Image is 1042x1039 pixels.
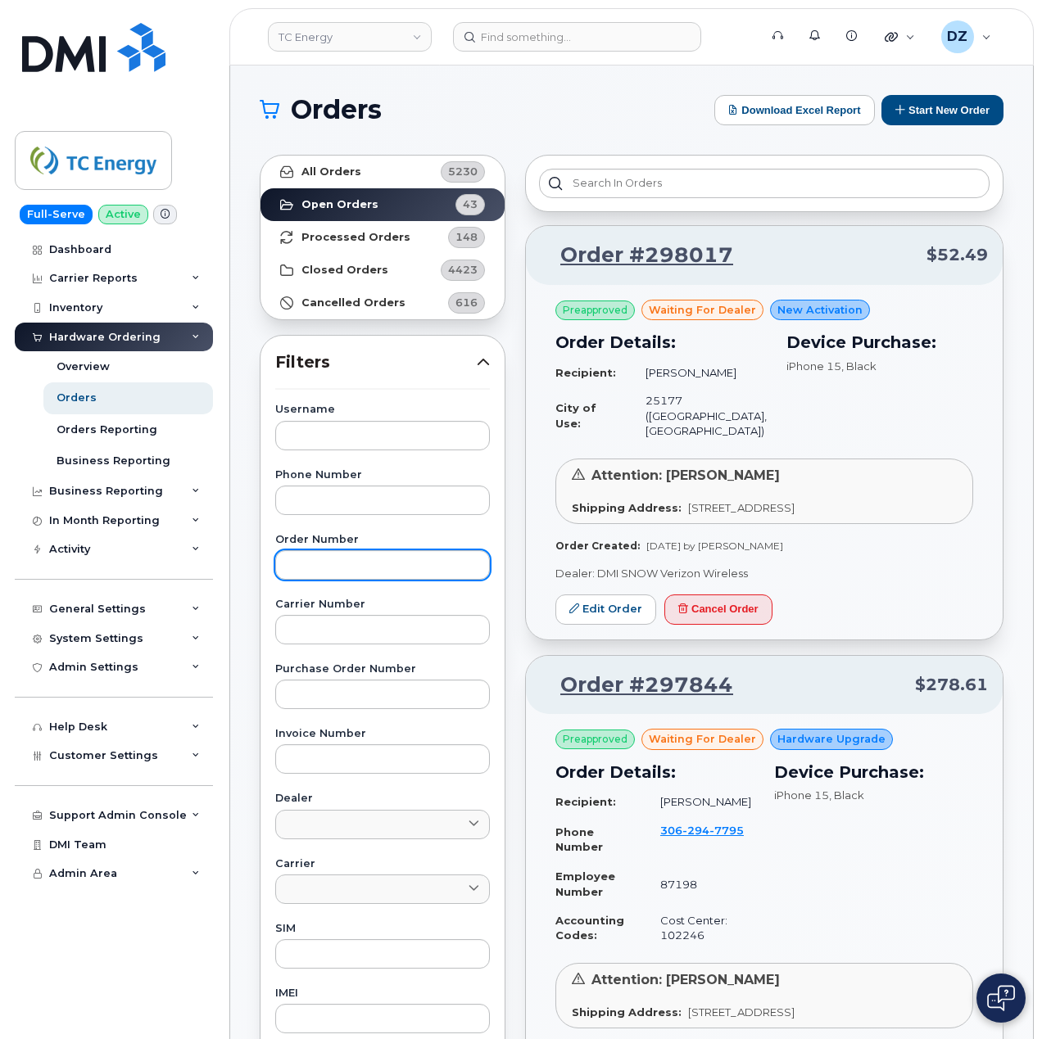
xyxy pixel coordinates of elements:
[275,924,490,934] label: SIM
[275,793,490,804] label: Dealer
[260,221,505,254] a: Processed Orders148
[572,501,682,514] strong: Shipping Address:
[555,795,616,808] strong: Recipient:
[774,760,973,784] h3: Device Purchase:
[555,760,754,784] h3: Order Details:
[275,599,490,610] label: Carrier Number
[660,824,744,852] a: 3062947795
[777,731,886,747] span: Hardware Upgrade
[275,664,490,675] label: Purchase Order Number
[649,302,756,318] span: waiting for dealer
[660,824,744,837] span: 306
[275,404,490,415] label: Username
[260,254,505,287] a: Closed Orders4423
[260,287,505,319] a: Cancelled Orders616
[448,262,478,278] span: 4423
[709,824,744,837] span: 7795
[841,359,877,373] span: , Black
[774,788,829,802] span: iPhone 15
[555,566,973,581] p: Dealer: DMI SNOW Verizon Wireless
[926,243,988,267] span: $52.49
[631,386,767,445] td: 25177 ([GEOGRAPHIC_DATA], [GEOGRAPHIC_DATA])
[275,859,490,870] label: Carrier
[555,825,603,854] strong: Phone Number
[275,350,477,374] span: Filters
[563,303,627,318] span: Preapproved
[455,229,478,245] span: 148
[260,188,505,221] a: Open Orders43
[777,302,863,318] span: New Activation
[301,264,388,277] strong: Closed Orders
[455,295,478,310] span: 616
[555,870,615,898] strong: Employee Number
[555,594,656,625] a: Edit Order
[591,972,780,987] span: Attention: [PERSON_NAME]
[275,535,490,545] label: Order Number
[260,156,505,188] a: All Orders5230
[649,731,756,747] span: waiting for dealer
[541,671,733,700] a: Order #297844
[664,594,772,625] button: Cancel Order
[631,359,767,387] td: [PERSON_NAME]
[829,788,864,802] span: , Black
[915,673,988,697] span: $278.61
[541,241,733,270] a: Order #298017
[646,862,754,906] td: 87198
[301,198,378,211] strong: Open Orders
[714,95,875,125] button: Download Excel Report
[591,468,780,483] span: Attention: [PERSON_NAME]
[555,401,596,430] strong: City of Use:
[301,165,361,178] strong: All Orders
[539,169,990,198] input: Search in orders
[275,470,490,481] label: Phone Number
[555,366,616,379] strong: Recipient:
[275,729,490,739] label: Invoice Number
[682,824,709,837] span: 294
[275,988,490,999] label: IMEI
[688,501,795,514] span: [STREET_ADDRESS]
[448,164,478,179] span: 5230
[572,1005,682,1019] strong: Shipping Address:
[555,540,640,552] strong: Order Created:
[987,985,1015,1011] img: Open chat
[563,732,627,747] span: Preapproved
[646,788,754,816] td: [PERSON_NAME]
[555,330,767,355] h3: Order Details:
[688,1005,795,1019] span: [STREET_ADDRESS]
[463,197,478,212] span: 43
[881,95,1003,125] button: Start New Order
[555,914,624,942] strong: Accounting Codes:
[646,906,754,950] td: Cost Center: 102246
[301,231,410,244] strong: Processed Orders
[646,540,783,552] span: [DATE] by [PERSON_NAME]
[291,97,382,122] span: Orders
[786,330,973,355] h3: Device Purchase:
[301,296,405,309] strong: Cancelled Orders
[786,359,841,373] span: iPhone 15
